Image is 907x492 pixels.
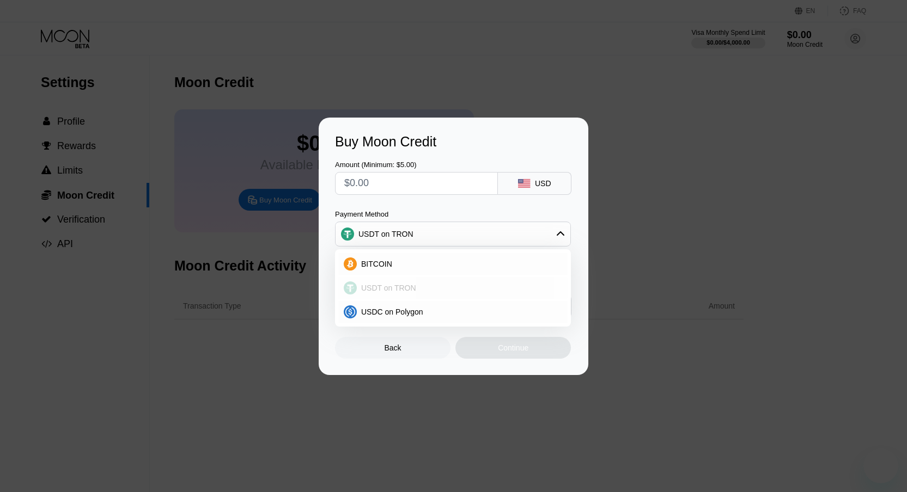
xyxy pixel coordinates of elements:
div: Buy Moon Credit [335,134,572,150]
div: USDC on Polygon [338,301,568,323]
span: BITCOIN [361,260,392,268]
div: Payment Method [335,210,571,218]
div: Back [335,337,451,359]
input: $0.00 [344,173,489,194]
div: USDT on TRON [336,223,570,245]
div: Amount (Minimum: $5.00) [335,161,498,169]
span: USDT on TRON [361,284,416,292]
div: Back [385,343,401,352]
iframe: Button to launch messaging window [863,448,898,483]
div: USDT on TRON [358,230,413,238]
span: USDC on Polygon [361,307,423,316]
div: USDT on TRON [338,277,568,299]
div: BITCOIN [338,253,568,275]
div: USD [535,179,551,188]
